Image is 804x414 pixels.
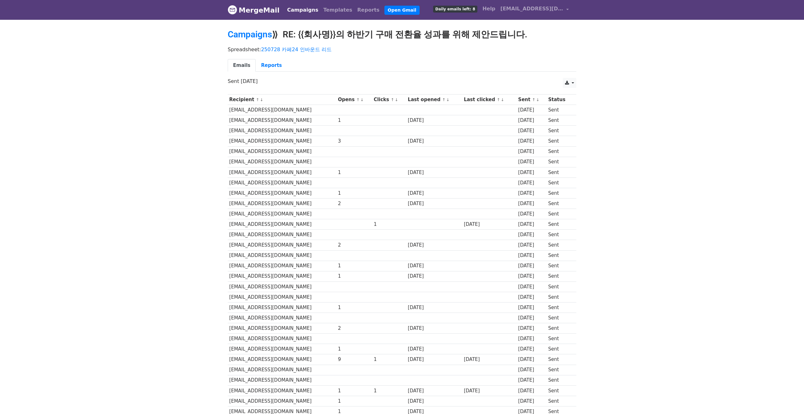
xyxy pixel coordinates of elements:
[228,199,336,209] td: [EMAIL_ADDRESS][DOMAIN_NAME]
[228,302,336,313] td: [EMAIL_ADDRESS][DOMAIN_NAME]
[518,304,545,311] div: [DATE]
[228,281,336,292] td: [EMAIL_ADDRESS][DOMAIN_NAME]
[338,356,371,363] div: 9
[518,314,545,322] div: [DATE]
[408,356,461,363] div: [DATE]
[374,387,405,395] div: 1
[498,3,571,17] a: [EMAIL_ADDRESS][DOMAIN_NAME]
[547,344,573,354] td: Sent
[517,95,547,105] th: Sent
[228,177,336,188] td: [EMAIL_ADDRESS][DOMAIN_NAME]
[547,177,573,188] td: Sent
[261,46,332,52] a: 250728 카페24 인바운드 리드
[547,136,573,146] td: Sent
[228,385,336,396] td: [EMAIL_ADDRESS][DOMAIN_NAME]
[518,335,545,342] div: [DATE]
[228,271,336,281] td: [EMAIL_ADDRESS][DOMAIN_NAME]
[408,117,461,124] div: [DATE]
[518,210,545,218] div: [DATE]
[518,346,545,353] div: [DATE]
[518,377,545,384] div: [DATE]
[547,126,573,136] td: Sent
[518,169,545,176] div: [DATE]
[374,356,405,363] div: 1
[228,5,237,14] img: MergeMail logo
[446,97,449,102] a: ↓
[547,230,573,240] td: Sent
[228,136,336,146] td: [EMAIL_ADDRESS][DOMAIN_NAME]
[338,346,371,353] div: 1
[431,3,480,15] a: Daily emails left: 8
[464,387,515,395] div: [DATE]
[547,396,573,406] td: Sent
[285,4,321,16] a: Campaigns
[395,97,398,102] a: ↓
[374,221,405,228] div: 1
[356,97,360,102] a: ↑
[408,387,461,395] div: [DATE]
[360,97,364,102] a: ↓
[338,117,371,124] div: 1
[518,127,545,134] div: [DATE]
[228,29,576,40] h2: ⟫ RE: {{회사명}}의 하반기 구매 전환율 성과를 위해 제안드립니다.
[228,250,336,261] td: [EMAIL_ADDRESS][DOMAIN_NAME]
[442,97,446,102] a: ↑
[338,398,371,405] div: 1
[547,365,573,375] td: Sent
[228,334,336,344] td: [EMAIL_ADDRESS][DOMAIN_NAME]
[547,240,573,250] td: Sent
[338,387,371,395] div: 1
[547,219,573,230] td: Sent
[547,323,573,334] td: Sent
[228,167,336,177] td: [EMAIL_ADDRESS][DOMAIN_NAME]
[228,313,336,323] td: [EMAIL_ADDRESS][DOMAIN_NAME]
[228,59,256,72] a: Emails
[518,148,545,155] div: [DATE]
[547,281,573,292] td: Sent
[338,304,371,311] div: 1
[547,105,573,115] td: Sent
[408,346,461,353] div: [DATE]
[338,169,371,176] div: 1
[228,115,336,126] td: [EMAIL_ADDRESS][DOMAIN_NAME]
[547,209,573,219] td: Sent
[228,396,336,406] td: [EMAIL_ADDRESS][DOMAIN_NAME]
[480,3,498,15] a: Help
[518,221,545,228] div: [DATE]
[518,294,545,301] div: [DATE]
[408,190,461,197] div: [DATE]
[518,231,545,238] div: [DATE]
[518,242,545,249] div: [DATE]
[518,387,545,395] div: [DATE]
[228,261,336,271] td: [EMAIL_ADDRESS][DOMAIN_NAME]
[228,3,280,17] a: MergeMail
[532,97,535,102] a: ↑
[462,95,517,105] th: Last clicked
[372,95,406,105] th: Clicks
[408,138,461,145] div: [DATE]
[228,354,336,365] td: [EMAIL_ADDRESS][DOMAIN_NAME]
[228,292,336,302] td: [EMAIL_ADDRESS][DOMAIN_NAME]
[547,271,573,281] td: Sent
[497,97,500,102] a: ↑
[338,325,371,332] div: 2
[338,138,371,145] div: 3
[518,117,545,124] div: [DATE]
[228,188,336,198] td: [EMAIL_ADDRESS][DOMAIN_NAME]
[228,323,336,334] td: [EMAIL_ADDRESS][DOMAIN_NAME]
[321,4,355,16] a: Templates
[408,398,461,405] div: [DATE]
[338,242,371,249] div: 2
[228,344,336,354] td: [EMAIL_ADDRESS][DOMAIN_NAME]
[338,200,371,207] div: 2
[228,365,336,375] td: [EMAIL_ADDRESS][DOMAIN_NAME]
[464,221,515,228] div: [DATE]
[547,354,573,365] td: Sent
[547,188,573,198] td: Sent
[547,292,573,302] td: Sent
[256,97,259,102] a: ↑
[547,146,573,157] td: Sent
[256,59,287,72] a: Reports
[547,261,573,271] td: Sent
[547,313,573,323] td: Sent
